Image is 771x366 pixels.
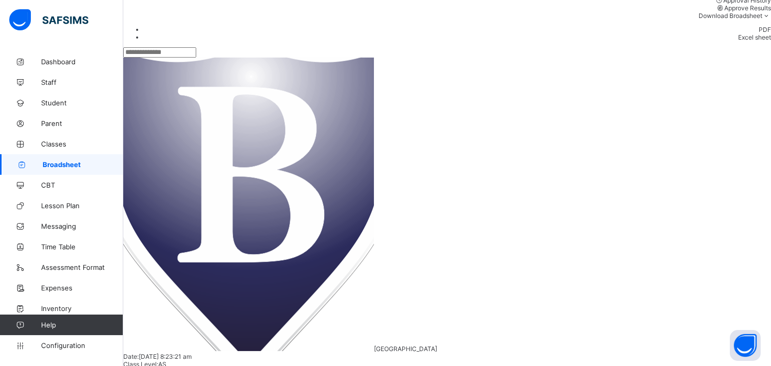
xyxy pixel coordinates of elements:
[41,181,123,189] span: CBT
[41,119,123,127] span: Parent
[41,284,123,292] span: Expenses
[41,58,123,66] span: Dashboard
[374,345,437,353] span: [GEOGRAPHIC_DATA]
[123,353,139,360] span: Date:
[41,321,123,329] span: Help
[724,4,771,12] span: Approve Results
[139,353,192,360] span: [DATE] 8:23:21 am
[144,33,771,41] li: dropdown-list-item-text-1
[41,243,123,251] span: Time Table
[730,330,761,361] button: Open asap
[41,341,123,350] span: Configuration
[144,26,771,33] li: dropdown-list-item-text-0
[41,263,123,271] span: Assessment Format
[41,78,123,86] span: Staff
[43,160,123,169] span: Broadsheet
[41,202,123,210] span: Lesson Plan
[41,140,123,148] span: Classes
[41,304,123,313] span: Inventory
[41,222,123,230] span: Messaging
[41,99,123,107] span: Student
[9,9,88,31] img: safsims
[699,12,762,20] span: Download Broadsheet
[123,58,374,351] img: bridgehousecollege-calp.png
